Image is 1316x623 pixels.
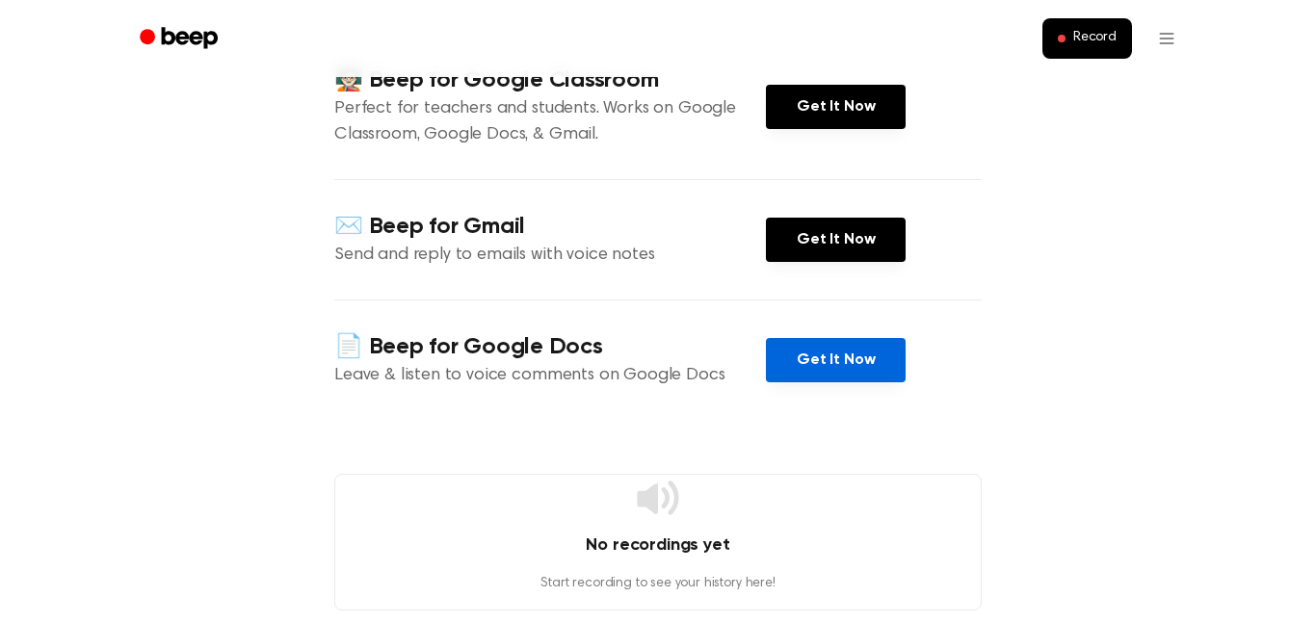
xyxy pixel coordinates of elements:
p: Leave & listen to voice comments on Google Docs [334,363,766,389]
h4: No recordings yet [335,532,981,558]
h4: 🧑🏻‍🏫 Beep for Google Classroom [334,65,766,96]
span: Record [1073,30,1117,47]
p: Perfect for teachers and students. Works on Google Classroom, Google Docs, & Gmail. [334,96,766,148]
p: Send and reply to emails with voice notes [334,243,766,269]
p: Start recording to see your history here! [335,574,981,594]
h4: 📄 Beep for Google Docs [334,331,766,363]
button: Open menu [1144,15,1190,62]
a: Get It Now [766,218,906,262]
button: Record [1042,18,1132,59]
a: Beep [126,20,235,58]
h4: ✉️ Beep for Gmail [334,211,766,243]
a: Get It Now [766,85,906,129]
a: Get It Now [766,338,906,382]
